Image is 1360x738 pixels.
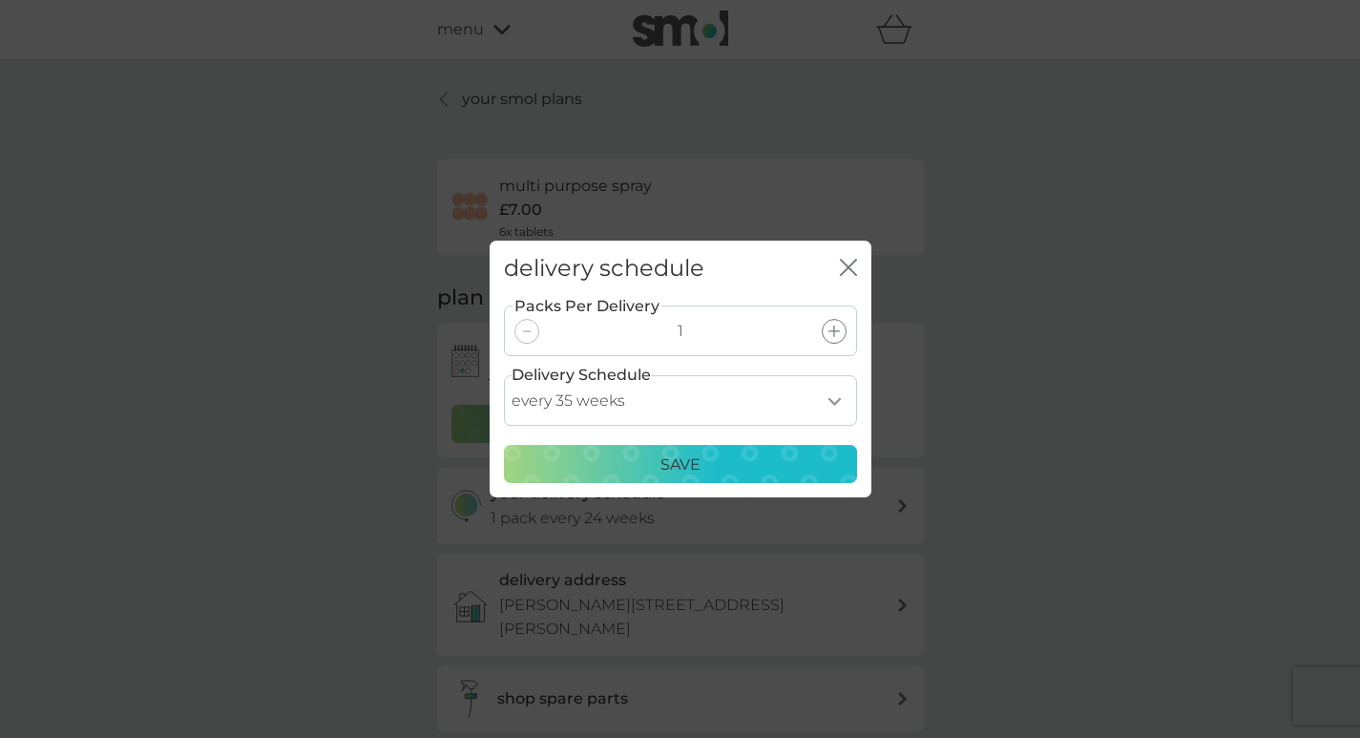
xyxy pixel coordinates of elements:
button: Save [504,445,857,483]
p: Save [660,453,701,477]
h2: delivery schedule [504,255,704,283]
label: Packs Per Delivery [513,294,661,319]
label: Delivery Schedule [512,363,651,388]
p: 1 [678,319,683,344]
button: close [840,259,857,279]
